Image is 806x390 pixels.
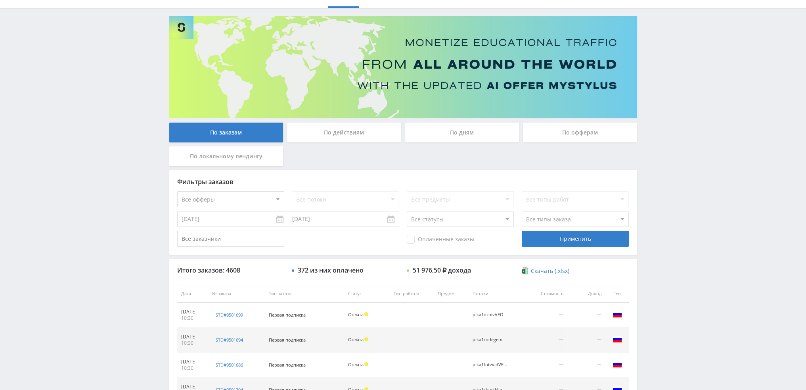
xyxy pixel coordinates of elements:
[405,123,519,142] div: По дням
[287,123,401,142] div: По действиям
[613,309,622,319] img: rus.png
[181,384,205,390] div: [DATE]
[526,353,567,378] td: —
[531,268,569,274] span: Скачать (.xlsx)
[364,337,368,341] span: Холд
[177,267,284,274] div: Итого заказов: 4608
[216,337,243,343] div: std#9501694
[181,315,205,321] div: 10:30
[567,353,605,378] td: —
[567,328,605,353] td: —
[344,285,390,303] th: Статус
[613,359,622,369] img: rus.png
[216,312,243,318] div: std#9501699
[473,337,508,342] div: pika1codegem
[268,337,305,343] span: Первая подписка
[177,285,209,303] th: Дата
[181,365,205,371] div: 10:30
[413,267,471,274] div: 51 976,50 ₽ дохода
[169,146,283,166] div: По локальному лендингу
[434,285,469,303] th: Предмет
[473,362,508,367] div: pika1fotvvidVEO3
[268,362,305,368] span: Первая подписка
[364,362,368,366] span: Холд
[567,285,605,303] th: Доход
[181,309,205,315] div: [DATE]
[523,123,637,142] div: По офферам
[526,285,567,303] th: Стоимость
[181,334,205,340] div: [DATE]
[613,334,622,344] img: rus.png
[348,361,363,367] span: Оплата
[268,312,305,318] span: Первая подписка
[348,311,363,317] span: Оплата
[169,16,637,118] img: Banner
[567,303,605,328] td: —
[216,362,243,368] div: std#9501686
[473,312,508,317] div: pika1ozhivVEO
[181,359,205,365] div: [DATE]
[407,236,474,244] span: Оплаченные заказы
[469,285,526,303] th: Потоки
[605,285,629,303] th: Гео
[177,178,629,185] div: Фильтры заказов
[526,328,567,353] td: —
[526,303,567,328] td: —
[390,285,433,303] th: Тип работы
[177,231,284,247] input: Все заказчики
[348,336,363,342] span: Оплата
[208,285,264,303] th: № заказа
[298,267,364,274] div: 372 из них оплачено
[364,312,368,316] span: Холд
[522,267,569,275] a: Скачать (.xlsx)
[181,340,205,346] div: 10:30
[169,123,283,142] div: По заказам
[264,285,344,303] th: Тип заказа
[522,267,528,275] img: xlsx
[522,231,629,247] div: Применить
